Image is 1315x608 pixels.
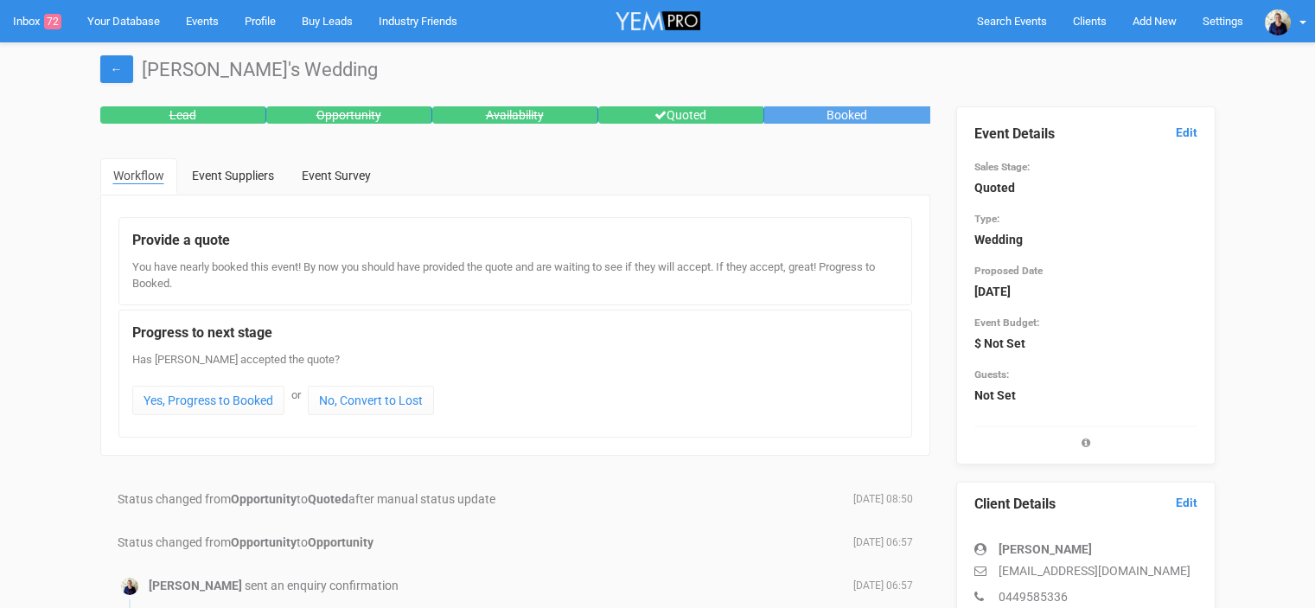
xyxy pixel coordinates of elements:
legend: Progress to next stage [132,323,898,343]
a: Event Survey [289,158,384,193]
span: Clients [1073,15,1107,28]
div: or [287,383,305,408]
legend: Provide a quote [132,231,898,251]
strong: [DATE] [974,285,1011,298]
span: [DATE] 08:50 [853,492,913,507]
legend: Event Details [974,125,1197,144]
p: [EMAIL_ADDRESS][DOMAIN_NAME] [974,562,1197,579]
a: Yes, Progress to Booked [132,386,284,415]
span: Status changed from to after manual status update [118,492,495,506]
a: ← [100,55,133,83]
h1: [PERSON_NAME]'s Wedding [100,60,1216,80]
strong: Quoted [308,492,348,506]
strong: [PERSON_NAME] [149,579,242,592]
img: open-uri20200401-4-bba0o7 [121,578,138,595]
a: Edit [1176,495,1197,511]
strong: Opportunity [231,492,297,506]
div: Has [PERSON_NAME] accepted the quote? [132,352,898,424]
small: Proposed Date [974,265,1043,277]
div: Availability [432,106,598,124]
span: 72 [44,14,61,29]
strong: Not Set [974,388,1016,402]
strong: Quoted [974,181,1015,195]
small: Sales Stage: [974,161,1030,173]
small: Event Budget: [974,317,1039,329]
a: No, Convert to Lost [308,386,434,415]
p: 0449585336 [974,588,1197,605]
span: sent an enquiry confirmation [245,579,399,592]
small: Type: [974,213,999,225]
div: Quoted [598,106,764,124]
strong: Wedding [974,233,1023,246]
div: Opportunity [266,106,432,124]
strong: Opportunity [231,535,297,549]
div: Booked [764,106,930,124]
strong: Opportunity [308,535,373,549]
div: Lead [100,106,266,124]
span: Status changed from to [118,535,373,549]
img: open-uri20200401-4-bba0o7 [1265,10,1291,35]
small: Guests: [974,368,1009,381]
span: Search Events [977,15,1047,28]
div: You have nearly booked this event! By now you should have provided the quote and are waiting to s... [132,259,898,291]
span: [DATE] 06:57 [853,535,913,550]
a: Workflow [100,158,177,195]
span: [DATE] 06:57 [853,579,913,593]
strong: $ Not Set [974,336,1025,350]
strong: [PERSON_NAME] [999,542,1092,556]
a: Event Suppliers [179,158,287,193]
a: Edit [1176,125,1197,141]
legend: Client Details [974,495,1197,515]
span: Add New [1133,15,1177,28]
